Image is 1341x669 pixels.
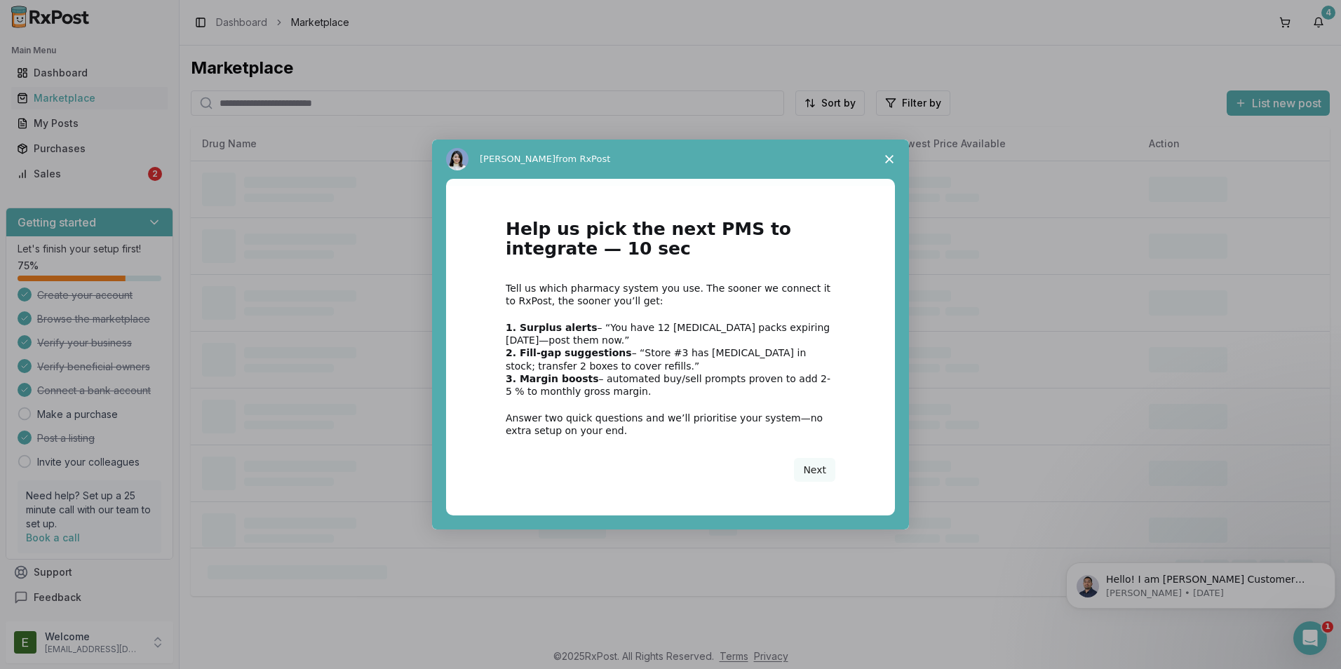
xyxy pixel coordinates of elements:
span: from RxPost [555,154,610,164]
h1: Help us pick the next PMS to integrate — 10 sec [506,219,835,268]
p: Message from Manuel, sent 1d ago [46,54,257,67]
img: Profile image for Alice [446,148,469,170]
p: Hello! I am [PERSON_NAME] Customer Success Rep for Rx Post. I have a pharmacy who is interested i... [46,40,257,54]
div: Tell us which pharmacy system you use. The sooner we connect it to RxPost, the sooner you’ll get: [506,282,835,307]
span: Close survey [870,140,909,179]
div: message notification from Manuel, 1d ago. Hello! I am Manuel Customer Success Rep for Rx Post. I ... [6,29,275,76]
div: – “You have 12 [MEDICAL_DATA] packs expiring [DATE]—post them now.” [506,321,835,346]
div: – automated buy/sell prompts proven to add 2-5 % to monthly gross margin. [506,372,835,398]
b: 2. Fill-gap suggestions [506,347,632,358]
img: Profile image for Manuel [16,42,39,65]
button: Next [794,458,835,482]
div: Answer two quick questions and we’ll prioritise your system—no extra setup on your end. [506,412,835,437]
div: – “Store #3 has [MEDICAL_DATA] in stock; transfer 2 boxes to cover refills.” [506,346,835,372]
b: 3. Margin boosts [506,373,599,384]
span: [PERSON_NAME] [480,154,555,164]
b: 1. Surplus alerts [506,322,598,333]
